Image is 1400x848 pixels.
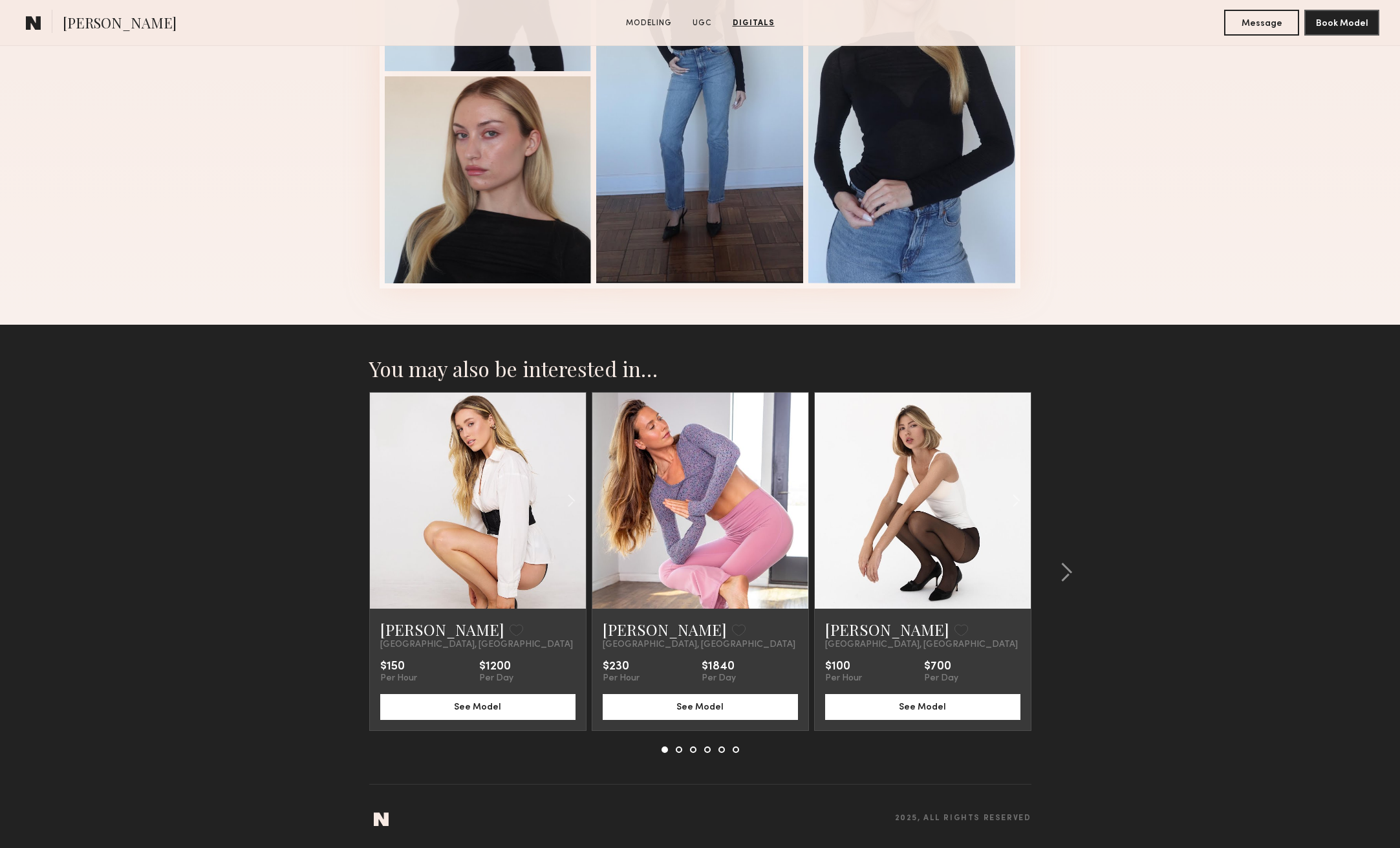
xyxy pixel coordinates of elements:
a: Book Model [1304,17,1379,28]
div: Per Day [924,673,958,684]
div: $1840 [702,660,736,673]
span: [GEOGRAPHIC_DATA], [GEOGRAPHIC_DATA] [825,640,1018,650]
div: Per Day [479,673,513,684]
button: See Model [825,694,1020,720]
a: See Model [380,701,576,712]
button: See Model [603,694,798,720]
div: Per Hour [825,673,862,684]
div: $1200 [479,660,513,673]
div: Per Day [702,673,736,684]
a: Modeling [621,17,677,29]
button: Message [1224,10,1299,36]
div: $230 [603,660,640,673]
div: $100 [825,660,862,673]
div: $150 [380,660,417,673]
a: Digitals [727,17,780,29]
a: See Model [603,701,798,712]
div: Per Hour [380,673,417,684]
h2: You may also be interested in… [369,356,1031,382]
button: See Model [380,694,576,720]
a: See Model [825,701,1020,712]
div: $700 [924,660,958,673]
a: [PERSON_NAME] [380,619,504,640]
span: [GEOGRAPHIC_DATA], [GEOGRAPHIC_DATA] [380,640,573,650]
a: [PERSON_NAME] [603,619,727,640]
button: Book Model [1304,10,1379,36]
a: [PERSON_NAME] [825,619,949,640]
div: Per Hour [603,673,640,684]
span: [PERSON_NAME] [63,13,177,36]
span: [GEOGRAPHIC_DATA], [GEOGRAPHIC_DATA] [603,640,795,650]
a: UGC [687,17,717,29]
span: 2025, all rights reserved [895,814,1031,823]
